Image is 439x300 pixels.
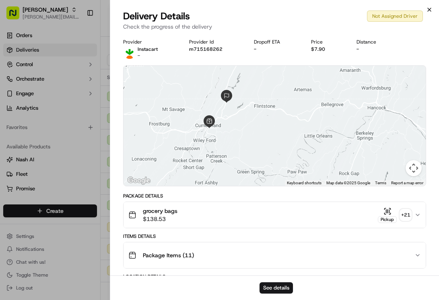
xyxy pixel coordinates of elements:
[378,207,397,223] button: Pickup
[16,117,62,125] span: Knowledge Base
[137,79,146,89] button: Start new chat
[143,251,194,259] span: Package Items ( 11 )
[254,39,299,45] div: Dropoff ETA
[126,175,152,186] img: Google
[143,207,177,215] span: grocery bags
[8,8,24,24] img: Nash
[123,233,426,240] div: Items Details
[8,32,146,45] p: Welcome 👋
[21,52,145,60] input: Got a question? Start typing here...
[400,209,411,221] div: + 21
[123,23,426,31] p: Check the progress of the delivery
[260,282,293,294] button: See details
[123,39,176,45] div: Provider
[57,136,97,143] a: Powered byPylon
[123,46,136,59] img: profile_instacart_ahold_partner.png
[76,117,129,125] span: API Documentation
[143,215,177,223] span: $138.53
[27,77,132,85] div: Start new chat
[27,85,102,92] div: We're available if you need us!
[123,273,426,280] div: Location Details
[124,242,426,268] button: Package Items (11)
[254,46,299,52] div: -
[126,175,152,186] a: Open this area in Google Maps (opens a new window)
[406,160,422,176] button: Map camera controls
[80,137,97,143] span: Pylon
[311,46,344,52] div: $7.90
[8,118,14,124] div: 📗
[378,207,411,223] button: Pickup+21
[391,181,423,185] a: Report a map error
[5,114,65,128] a: 📗Knowledge Base
[65,114,132,128] a: 💻API Documentation
[357,46,395,52] div: -
[378,216,397,223] div: Pickup
[189,39,241,45] div: Provider Id
[287,180,322,186] button: Keyboard shortcuts
[357,39,395,45] div: Distance
[326,181,370,185] span: Map data ©2025 Google
[138,46,158,52] p: Instacart
[8,77,23,92] img: 1736555255976-a54dd68f-1ca7-489b-9aae-adbdc363a1c4
[123,193,426,199] div: Package Details
[124,202,426,228] button: grocery bags$138.53Pickup+21
[311,39,344,45] div: Price
[138,52,140,59] span: -
[68,118,74,124] div: 💻
[123,10,190,23] span: Delivery Details
[189,46,223,52] button: m715168262
[375,181,386,185] a: Terms (opens in new tab)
